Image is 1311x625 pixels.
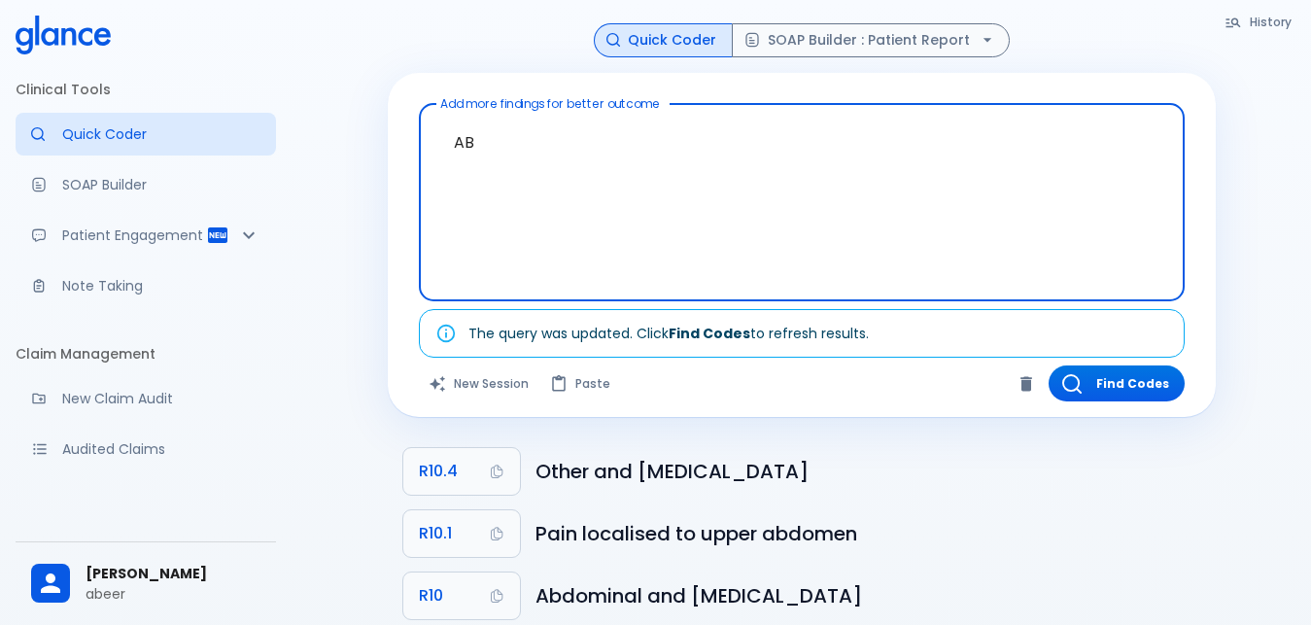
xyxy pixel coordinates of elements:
[419,520,452,547] span: R10.1
[62,276,260,295] p: Note Taking
[468,316,869,351] div: The query was updated. Click to refresh results.
[432,112,1171,262] textarea: ABDO
[16,330,276,377] li: Claim Management
[16,163,276,206] a: Docugen: Compose a clinical documentation in seconds
[419,365,540,401] button: Clears all inputs and results.
[1012,369,1041,399] button: Clear
[403,573,520,619] button: Copy Code R10 to clipboard
[535,518,1200,549] h6: Pain localised to upper abdomen
[62,124,260,144] p: Quick Coder
[62,389,260,408] p: New Claim Audit
[86,584,260,604] p: abeer
[62,226,206,245] p: Patient Engagement
[403,448,520,495] button: Copy Code R10.4 to clipboard
[732,23,1010,57] button: SOAP Builder : Patient Report
[16,66,276,113] li: Clinical Tools
[16,478,276,521] a: Monitor progress of claim corrections
[16,264,276,307] a: Advanced note-taking
[16,377,276,420] a: Audit a new claim
[540,365,622,401] button: Paste from clipboard
[669,324,750,343] strong: Find Codes
[419,458,458,485] span: R10.4
[16,550,276,617] div: [PERSON_NAME]abeer
[16,113,276,156] a: Moramiz: Find ICD10AM codes instantly
[1049,365,1185,401] button: Find Codes
[62,175,260,194] p: SOAP Builder
[16,428,276,470] a: View audited claims
[403,510,520,557] button: Copy Code R10.1 to clipboard
[535,580,1200,611] h6: Abdominal and pelvic pain
[16,214,276,257] div: Patient Reports & Referrals
[535,456,1200,487] h6: Other and unspecified abdominal pain
[86,564,260,584] span: [PERSON_NAME]
[62,439,260,459] p: Audited Claims
[594,23,733,57] button: Quick Coder
[419,582,443,609] span: R10
[1215,8,1303,36] button: History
